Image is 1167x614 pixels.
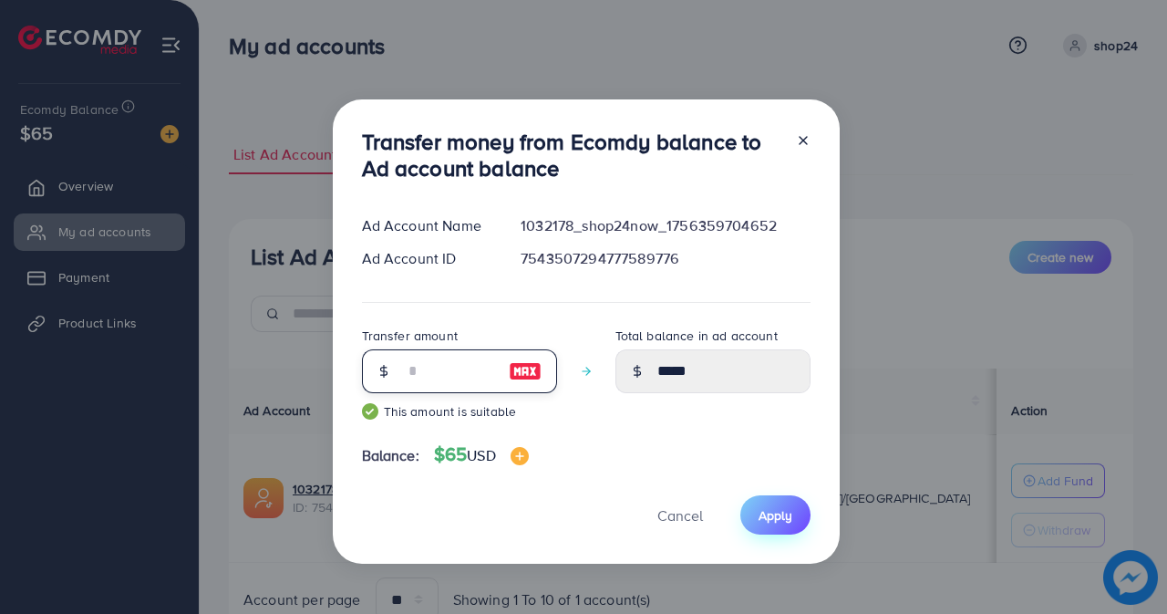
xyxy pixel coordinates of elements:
div: Ad Account Name [347,215,507,236]
button: Apply [740,495,811,535]
span: Cancel [657,505,703,526]
div: Ad Account ID [347,248,507,269]
label: Total balance in ad account [615,327,778,345]
span: Balance: [362,445,419,466]
h3: Transfer money from Ecomdy balance to Ad account balance [362,129,781,182]
h4: $65 [434,443,529,466]
small: This amount is suitable [362,402,557,421]
span: Apply [759,506,792,525]
img: image [509,360,542,382]
img: guide [362,403,378,420]
button: Cancel [635,495,726,535]
div: 7543507294777589776 [506,248,824,269]
span: USD [467,445,495,465]
label: Transfer amount [362,327,458,345]
img: image [511,447,529,465]
div: 1032178_shop24now_1756359704652 [506,215,824,236]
